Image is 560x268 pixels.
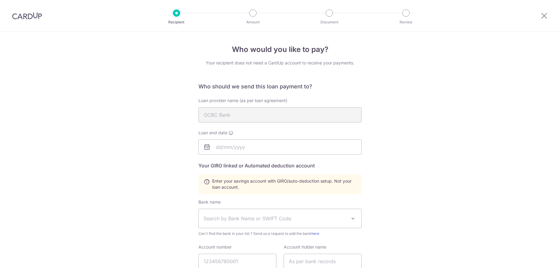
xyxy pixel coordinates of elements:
[198,139,362,155] input: dd/mm/yyyy
[154,19,199,25] p: Recipient
[383,19,429,25] p: Review
[198,130,233,136] label: Loan end date
[284,244,326,250] label: Account holder name
[12,12,42,19] img: CardUp
[198,162,362,169] h5: Your GIRO linked or Automated deduction account
[230,19,275,25] p: Amount
[204,215,347,222] span: Search by Bank Name or SWIFT Code
[198,60,362,66] div: Your recipient does not need a CardUp account to receive your payments.
[307,19,352,25] p: Document
[198,107,362,122] input: As stated in loan agreement
[198,98,287,103] span: Loan provider name (as per loan agreement)
[198,83,362,90] h6: Who should we send this loan payment to?
[311,231,319,236] a: here
[198,244,232,250] label: Account number
[198,199,221,205] label: Bank name
[198,44,362,55] h4: Who would you like to pay?
[198,231,362,237] span: Can't find the bank in your list ? Send us a request to add the bank
[212,178,356,190] span: Enter your savings account with GIRO/auto-deduction setup. Not your loan account.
